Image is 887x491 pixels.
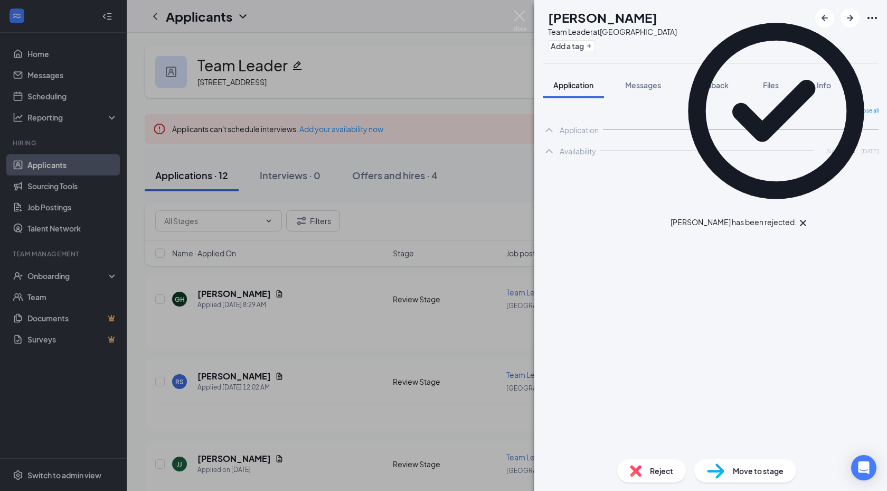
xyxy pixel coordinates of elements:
svg: Plus [586,43,592,49]
span: Reject [650,465,673,477]
svg: Cross [797,217,809,229]
div: Application [560,125,599,135]
span: Move to stage [733,465,784,477]
svg: ChevronUp [543,124,555,136]
div: [PERSON_NAME] has been rejected. [671,217,797,229]
button: PlusAdd a tag [548,40,595,51]
svg: ChevronUp [543,145,555,158]
span: Application [553,80,593,90]
h1: [PERSON_NAME] [548,8,657,26]
span: Messages [625,80,661,90]
div: Open Intercom Messenger [851,455,876,480]
div: Availability [560,146,596,156]
svg: CheckmarkCircle [671,5,882,217]
div: Team Leader at [GEOGRAPHIC_DATA] [548,26,677,37]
